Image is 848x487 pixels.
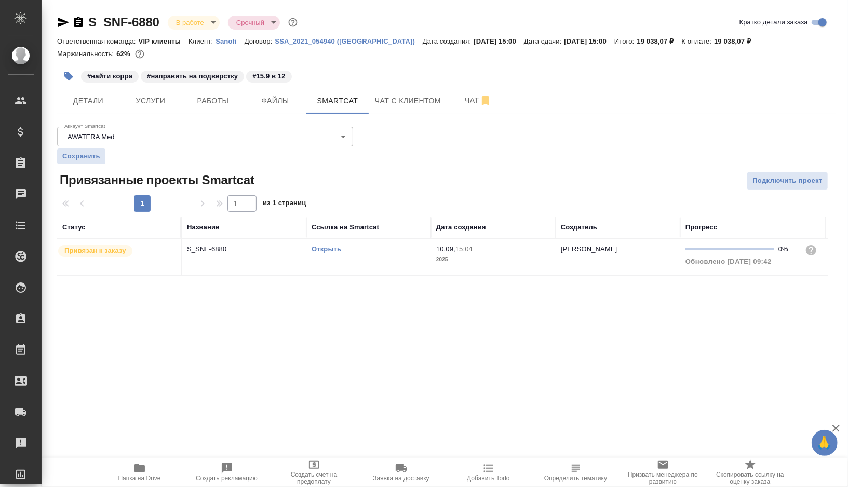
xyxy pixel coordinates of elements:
div: Статус [62,222,86,233]
a: SSA_2021_054940 ([GEOGRAPHIC_DATA]) [275,36,423,45]
button: Папка на Drive [96,458,183,487]
div: AWATERA Med [57,127,353,146]
div: В работе [228,16,280,30]
div: Дата создания [436,222,486,233]
button: Подключить проект [747,172,828,190]
span: Определить тематику [544,475,607,482]
button: AWATERA Med [64,132,118,141]
span: Создать счет на предоплату [277,471,352,485]
button: 6058.52 RUB; [133,47,146,61]
span: Подключить проект [752,175,823,187]
button: Создать счет на предоплату [271,458,358,487]
span: Чат [453,94,503,107]
span: из 1 страниц [263,197,306,212]
button: Скопировать ссылку на оценку заказа [707,458,794,487]
p: Sanofi [216,37,245,45]
p: [DATE] 15:00 [564,37,614,45]
span: 🙏 [816,432,833,454]
span: Создать рекламацию [196,475,258,482]
div: Ссылка на Smartcat [312,222,379,233]
button: Срочный [233,18,267,27]
p: 19 038,07 ₽ [714,37,759,45]
p: [DATE] 15:00 [474,37,524,45]
span: Обновлено [DATE] 09:42 [685,258,772,265]
span: Скопировать ссылку на оценку заказа [713,471,788,485]
div: Название [187,222,219,233]
span: Заявка на доставку [373,475,429,482]
span: Папка на Drive [118,475,161,482]
p: S_SNF-6880 [187,244,301,254]
p: 2025 [436,254,550,265]
p: Дата сдачи: [524,37,564,45]
p: #направить на подверстку [147,71,238,82]
p: 19 038,07 ₽ [637,37,682,45]
button: Скопировать ссылку [72,16,85,29]
button: Добавить тэг [57,65,80,88]
p: Дата создания: [423,37,474,45]
span: Сохранить [62,151,100,161]
span: Файлы [250,94,300,107]
p: Привязан к заказу [64,246,126,256]
svg: Отписаться [479,94,492,107]
p: 10.09, [436,245,455,253]
p: Клиент: [189,37,216,45]
button: Доп статусы указывают на важность/срочность заказа [286,16,300,29]
p: Маржинальность: [57,50,116,58]
button: Заявка на доставку [358,458,445,487]
button: Создать рекламацию [183,458,271,487]
p: [PERSON_NAME] [561,245,617,253]
button: В работе [173,18,207,27]
span: Услуги [126,94,176,107]
span: 15.9 в 12 [245,71,292,80]
p: 62% [116,50,132,58]
span: Чат с клиентом [375,94,441,107]
a: Sanofi [216,36,245,45]
button: Определить тематику [532,458,620,487]
span: направить на подверстку [140,71,245,80]
button: 🙏 [812,430,838,456]
span: Работы [188,94,238,107]
p: VIP клиенты [139,37,189,45]
span: найти корра [80,71,140,80]
span: Призвать менеджера по развитию [626,471,701,485]
p: 15:04 [455,245,473,253]
span: Привязанные проекты Smartcat [57,172,254,188]
p: Ответственная команда: [57,37,139,45]
p: #15.9 в 12 [252,71,285,82]
button: Сохранить [57,148,105,164]
div: Создатель [561,222,597,233]
div: В работе [168,16,220,30]
p: #найти корра [87,71,132,82]
span: Кратко детали заказа [739,17,808,28]
p: SSA_2021_054940 ([GEOGRAPHIC_DATA]) [275,37,423,45]
span: Smartcat [313,94,362,107]
p: Договор: [245,37,275,45]
button: Скопировать ссылку для ЯМессенджера [57,16,70,29]
div: 0% [778,244,797,254]
span: Детали [63,94,113,107]
button: Добавить Todo [445,458,532,487]
a: S_SNF-6880 [88,15,159,29]
p: К оплате: [682,37,715,45]
button: Призвать менеджера по развитию [620,458,707,487]
a: Открыть [312,245,341,253]
p: Итого: [614,37,637,45]
span: Добавить Todo [467,475,509,482]
div: Прогресс [685,222,717,233]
